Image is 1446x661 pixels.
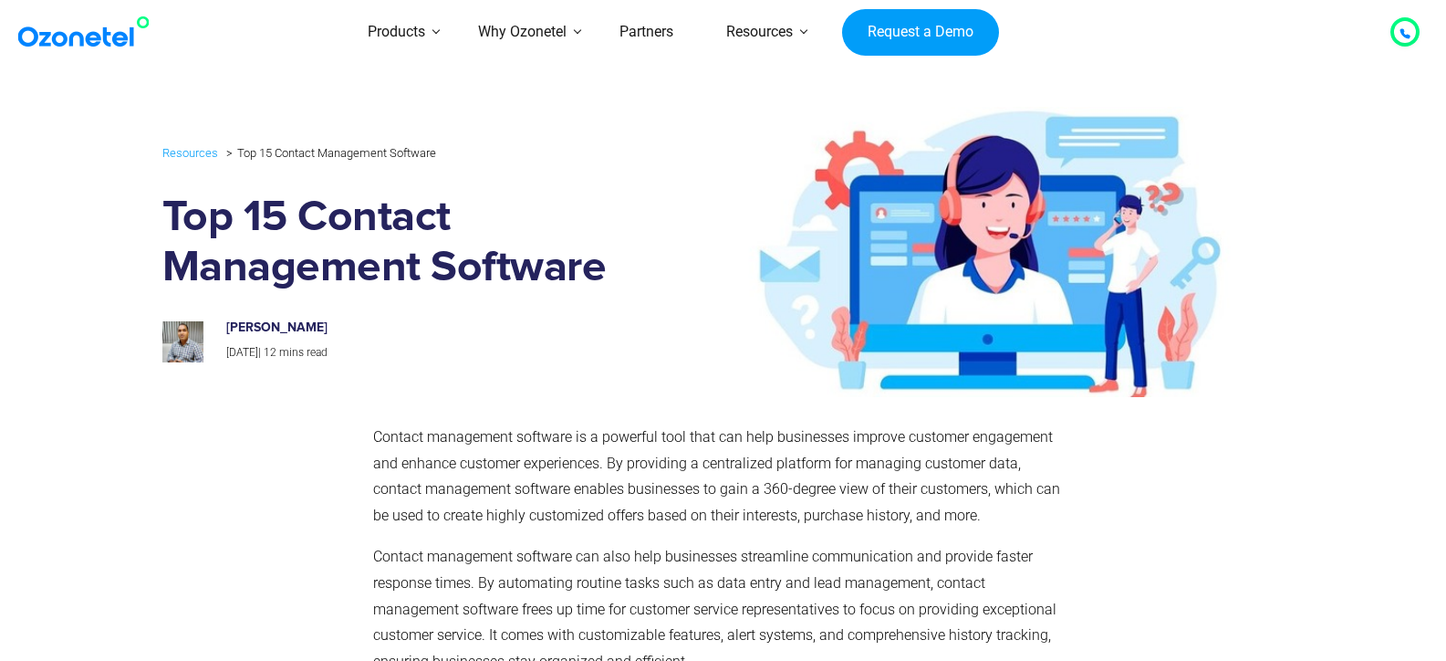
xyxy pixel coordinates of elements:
span: mins read [279,346,328,359]
h1: Top 15 Contact Management Software [162,193,630,293]
span: [DATE] [226,346,258,359]
a: Request a Demo [842,9,998,57]
h6: [PERSON_NAME] [226,320,611,336]
span: Contact management software is a powerful tool that can help businesses improve customer engageme... [373,428,1060,524]
a: Resources [162,142,218,163]
p: | [226,343,611,363]
img: prashanth-kancherla_avatar-200x200.jpeg [162,321,203,362]
li: Top 15 Contact Management Software [222,142,436,164]
span: 12 [264,346,276,359]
